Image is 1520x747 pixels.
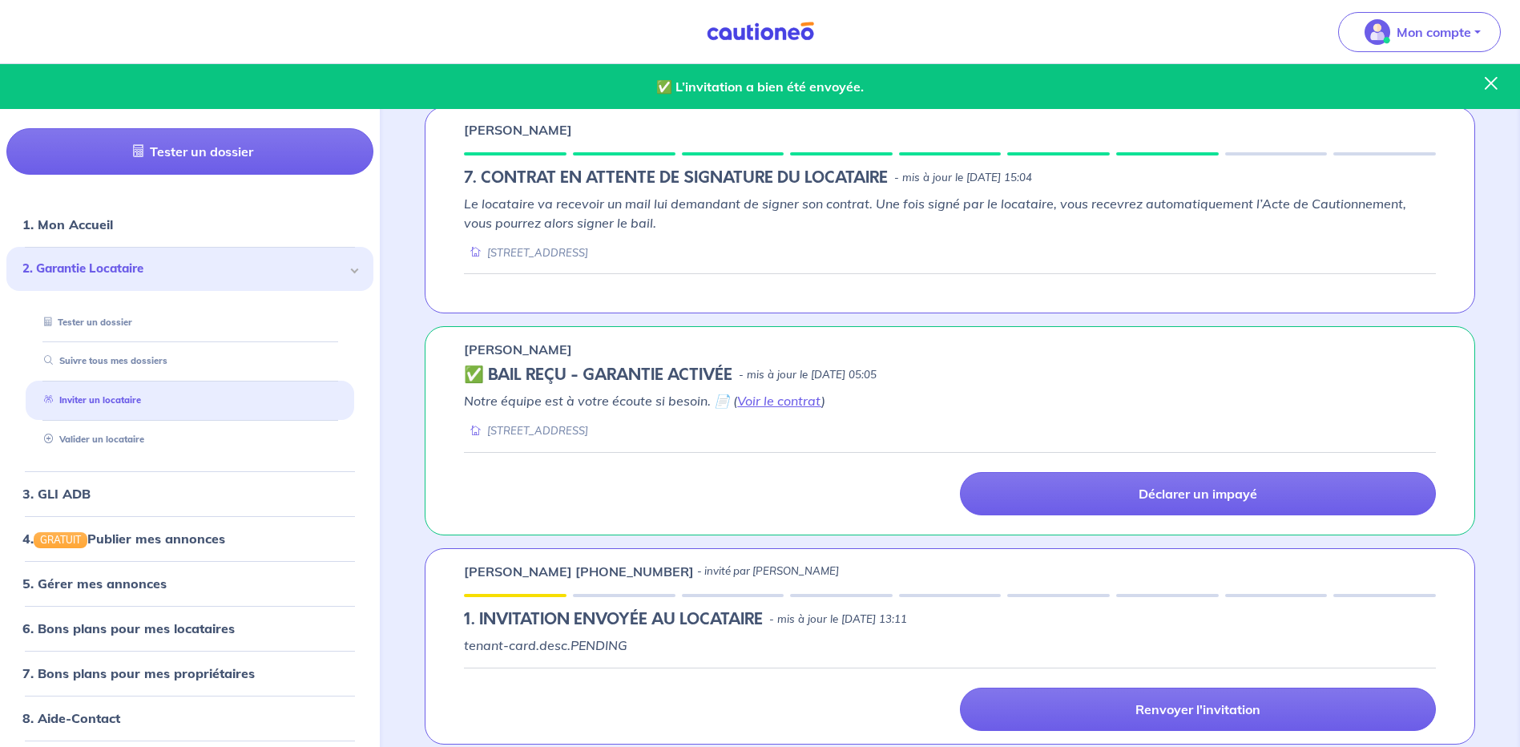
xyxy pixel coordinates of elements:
[38,356,167,367] a: Suivre tous mes dossiers
[464,340,572,359] p: [PERSON_NAME]
[464,562,694,581] p: [PERSON_NAME] [PHONE_NUMBER]
[1365,19,1390,45] img: illu_account_valid_menu.svg
[6,128,373,175] a: Tester un dossier
[464,610,763,629] h5: 1.︎ INVITATION ENVOYÉE AU LOCATAIRE
[1397,22,1471,42] p: Mon compte
[38,317,132,328] a: Tester un dossier
[464,365,732,385] h5: ✅ BAIL REÇU - GARANTIE ACTIVÉE
[26,349,354,375] div: Suivre tous mes dossiers
[22,620,235,636] a: 6. Bons plans pour mes locataires
[894,170,1032,186] p: - mis à jour le [DATE] 15:04
[960,472,1436,515] a: Déclarer un impayé
[26,309,354,336] div: Tester un dossier
[38,434,144,445] a: Valider un locataire
[6,567,373,600] div: 5. Gérer mes annonces
[464,393,825,409] em: Notre équipe est à votre écoute si besoin. 📄 ( )
[464,636,1436,655] p: tenant-card.desc.PENDING
[960,688,1436,731] a: Renvoyer l'invitation
[22,216,113,232] a: 1. Mon Accueil
[464,365,1436,385] div: state: CONTRACT-VALIDATED, Context: IN-MANAGEMENT,IS-GL-CAUTION
[26,387,354,414] div: Inviter un locataire
[697,563,839,579] p: - invité par [PERSON_NAME]
[22,575,167,592] a: 5. Gérer mes annonces
[6,247,373,291] div: 2. Garantie Locataire
[464,168,1436,188] div: state: RENTER-PAYMENT-METHOD-IN-PROGRESS, Context: ,IS-GL-CAUTION
[22,710,120,726] a: 8. Aide-Contact
[22,665,255,681] a: 7. Bons plans pour mes propriétaires
[464,610,1436,629] div: state: PENDING, Context:
[6,523,373,555] div: 4.GRATUITPublier mes annonces
[464,168,888,188] h5: 7. CONTRAT EN ATTENTE DE SIGNATURE DU LOCATAIRE
[38,394,141,406] a: Inviter un locataire
[22,486,91,502] a: 3. GLI ADB
[26,426,354,453] div: Valider un locataire
[464,120,572,139] p: [PERSON_NAME]
[464,196,1406,231] em: Le locataire va recevoir un mail lui demandant de signer son contrat. Une fois signé par le locat...
[6,612,373,644] div: 6. Bons plans pour mes locataires
[737,393,821,409] a: Voir le contrat
[6,478,373,510] div: 3. GLI ADB
[769,612,907,628] p: - mis à jour le [DATE] 13:11
[700,22,820,42] img: Cautioneo
[6,208,373,240] div: 1. Mon Accueil
[1135,701,1260,717] p: Renvoyer l'invitation
[1338,12,1501,52] button: illu_account_valid_menu.svgMon compte
[464,245,588,260] div: [STREET_ADDRESS]
[6,702,373,734] div: 8. Aide-Contact
[6,657,373,689] div: 7. Bons plans pour mes propriétaires
[739,367,877,383] p: - mis à jour le [DATE] 05:05
[1139,486,1257,502] p: Déclarer un impayé
[22,531,225,547] a: 4.GRATUITPublier mes annonces
[464,423,588,438] div: [STREET_ADDRESS]
[22,260,345,278] span: 2. Garantie Locataire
